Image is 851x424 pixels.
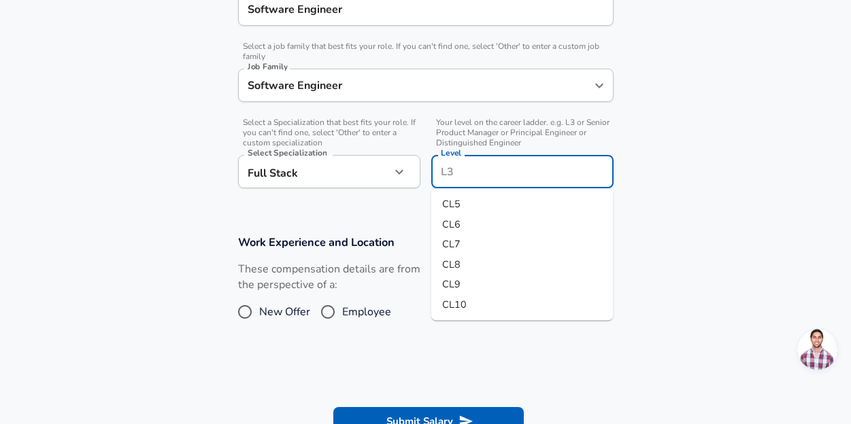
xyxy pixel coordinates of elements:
[238,118,420,148] span: Select a Specialization that best fits your role. If you can't find one, select 'Other' to enter ...
[442,237,461,251] span: CL7
[442,257,461,270] span: CL8
[248,149,327,157] label: Select Specialization
[238,155,390,188] div: Full Stack
[590,76,609,95] button: Open
[437,161,607,182] input: L3
[442,197,461,211] span: CL5
[238,41,614,62] span: Select a job family that best fits your role. If you can't find one, select 'Other' to enter a cu...
[441,149,461,157] label: Level
[248,63,288,71] label: Job Family
[797,329,838,370] div: Open chat
[431,118,614,148] span: Your level on the career ladder. e.g. L3 or Senior Product Manager or Principal Engineer or Disti...
[342,304,391,320] span: Employee
[238,234,614,250] h3: Work Experience and Location
[238,262,420,293] label: These compensation details are from the perspective of a:
[244,75,587,96] input: Software Engineer
[442,277,461,291] span: CL9
[442,217,461,230] span: CL6
[442,298,467,311] span: CL10
[259,304,310,320] span: New Offer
